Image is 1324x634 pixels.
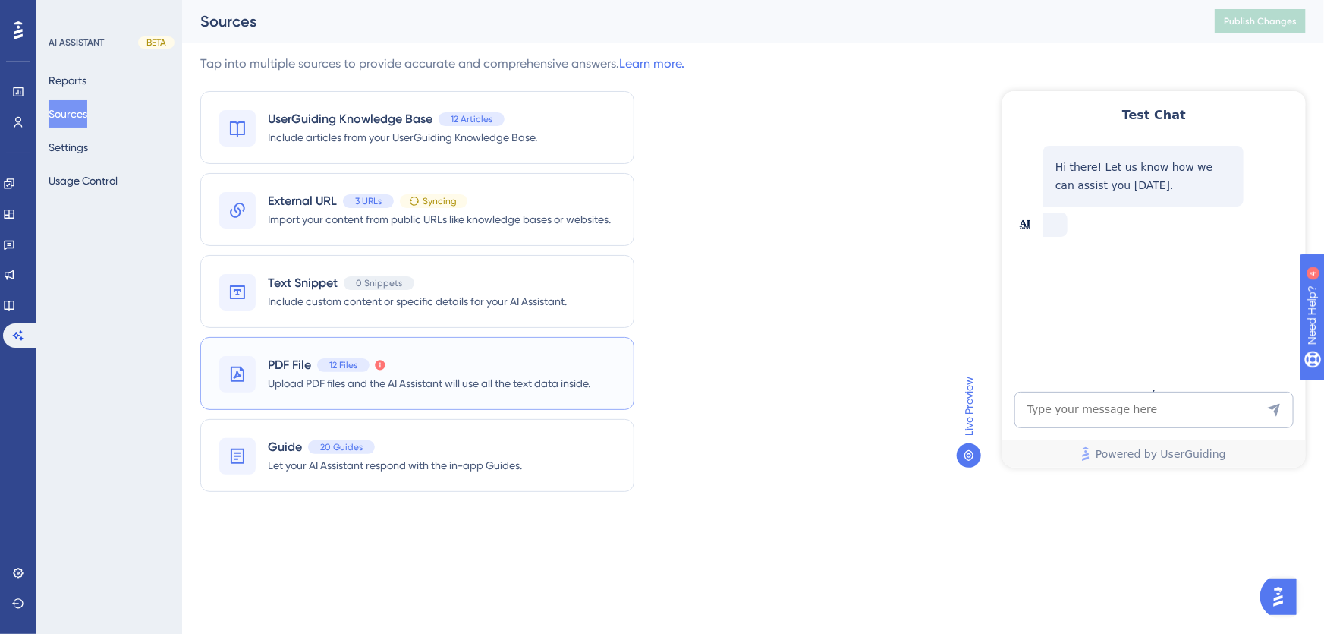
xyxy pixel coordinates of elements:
[619,56,684,71] a: Learn more.
[36,4,95,22] span: Need Help?
[200,55,684,73] div: Tap into multiple sources to provide accurate and comprehensive answers.
[268,210,611,229] span: Import your content from public URLs like knowledge bases or websites.
[1224,15,1297,27] span: Publish Changes
[49,100,87,128] button: Sources
[268,292,567,311] span: Include custom content or specific details for your AI Assistant.
[960,377,978,436] span: Live Preview
[268,192,337,210] span: External URL
[320,441,363,453] span: 20 Guides
[268,374,590,393] span: Upload PDF files and the AI Assistant will use all the text data inside.
[356,277,402,289] span: 0 Snippets
[329,359,357,371] span: 12 Files
[1260,574,1306,620] iframe: UserGuiding AI Assistant Launcher
[1215,9,1306,33] button: Publish Changes
[49,134,88,161] button: Settings
[423,195,457,207] span: Syncing
[268,274,338,292] span: Text Snippet
[268,438,302,456] span: Guide
[451,113,492,125] span: 12 Articles
[49,167,118,194] button: Usage Control
[268,356,311,374] span: PDF File
[200,11,1177,32] div: Sources
[138,36,175,49] div: BETA
[49,36,104,49] div: AI ASSISTANT
[268,456,522,475] span: Let your AI Assistant respond with the in-app Guides.
[105,8,110,20] div: 4
[49,67,86,94] button: Reports
[355,195,382,207] span: 3 URLs
[1002,91,1306,468] iframe: UserGuiding AI Assistant
[268,128,537,147] span: Include articles from your UserGuiding Knowledge Base.
[268,110,432,128] span: UserGuiding Knowledge Base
